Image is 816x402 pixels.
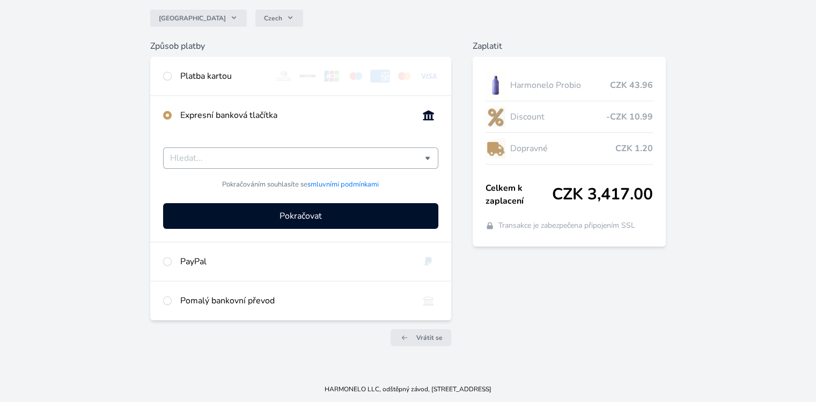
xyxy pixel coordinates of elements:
[510,79,609,92] span: Harmonelo Probio
[418,70,438,83] img: visa.svg
[170,152,424,165] input: Hledat...
[486,182,552,207] span: Celkem k zaplacení
[298,70,318,83] img: discover.svg
[606,110,653,123] span: -CZK 10.99
[180,294,409,307] div: Pomalý bankovní převod
[473,40,666,53] h6: Zaplatit
[346,70,366,83] img: maestro.svg
[486,135,506,162] img: delivery-lo.png
[159,14,226,23] span: [GEOGRAPHIC_DATA]
[416,333,443,342] span: Vrátit se
[322,70,342,83] img: jcb.svg
[255,10,303,27] button: Czech
[264,14,282,23] span: Czech
[180,255,409,268] div: PayPal
[418,255,438,268] img: paypal.svg
[418,109,438,122] img: onlineBanking_CZ.svg
[510,142,615,155] span: Dopravné
[307,180,379,189] a: smluvními podmínkami
[180,70,265,83] div: Platba kartou
[163,203,438,229] button: Pokračovat
[222,180,379,190] span: Pokračováním souhlasíte se
[552,185,653,204] span: CZK 3,417.00
[394,70,414,83] img: mc.svg
[150,10,247,27] button: [GEOGRAPHIC_DATA]
[486,72,506,99] img: CLEAN_PROBIO_se_stinem_x-lo.jpg
[610,79,653,92] span: CZK 43.96
[150,40,451,53] h6: Způsob platby
[163,147,438,169] div: Vyberte svou banku
[391,329,451,346] a: Vrátit se
[615,142,653,155] span: CZK 1.20
[370,70,390,83] img: amex.svg
[498,220,635,231] span: Transakce je zabezpečena připojením SSL
[510,110,606,123] span: Discount
[274,70,293,83] img: diners.svg
[180,109,409,122] div: Expresní banková tlačítka
[418,294,438,307] img: bankTransfer_IBAN.svg
[486,103,506,130] img: discount-lo.png
[280,210,322,222] span: Pokračovat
